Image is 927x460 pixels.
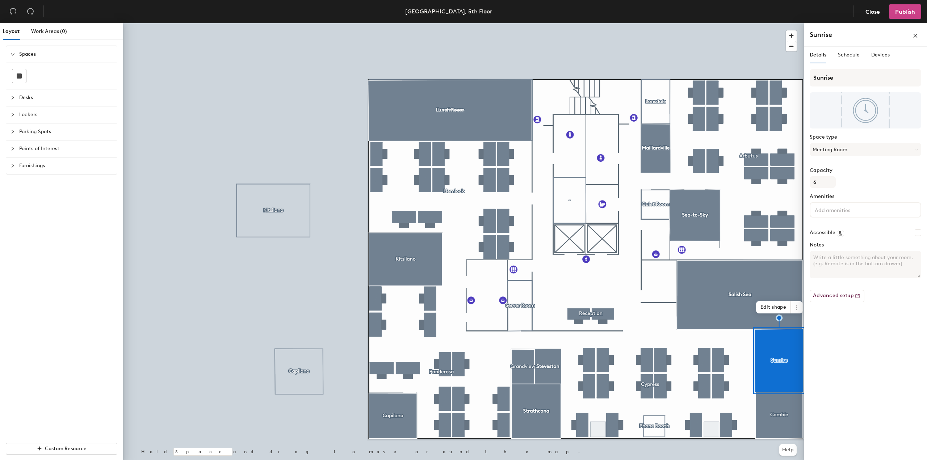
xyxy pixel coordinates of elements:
label: Space type [810,134,921,140]
span: Work Areas (0) [31,28,67,34]
span: Custom Resource [45,446,87,452]
span: collapsed [11,113,15,117]
input: Add amenities [813,205,878,214]
span: Points of Interest [19,140,113,157]
button: Help [779,444,797,456]
span: Schedule [838,52,860,58]
span: expanded [11,52,15,56]
button: Close [859,4,886,19]
label: Accessible [810,230,835,236]
label: Amenities [810,194,921,199]
button: Advanced setup [810,290,864,302]
span: collapsed [11,147,15,151]
span: collapsed [11,130,15,134]
button: Custom Resource [6,443,117,455]
label: Notes [810,242,921,248]
span: Furnishings [19,157,113,174]
button: Publish [889,4,921,19]
span: Edit shape [756,301,791,313]
span: Close [865,8,880,15]
span: Spaces [19,46,113,63]
span: collapsed [11,96,15,100]
span: Publish [895,8,915,15]
h4: Sunrise [810,30,832,39]
label: Capacity [810,168,921,173]
span: close [913,33,918,38]
span: Desks [19,89,113,106]
button: Undo (⌘ + Z) [6,4,20,19]
span: Lockers [19,106,113,123]
button: Meeting Room [810,143,921,156]
span: Devices [871,52,890,58]
img: The space named Sunrise [810,92,921,128]
div: [GEOGRAPHIC_DATA], 5th Floor [405,7,492,16]
span: Layout [3,28,20,34]
button: Redo (⌘ + ⇧ + Z) [23,4,38,19]
span: undo [9,8,17,15]
span: Details [810,52,826,58]
span: collapsed [11,164,15,168]
span: Parking Spots [19,123,113,140]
